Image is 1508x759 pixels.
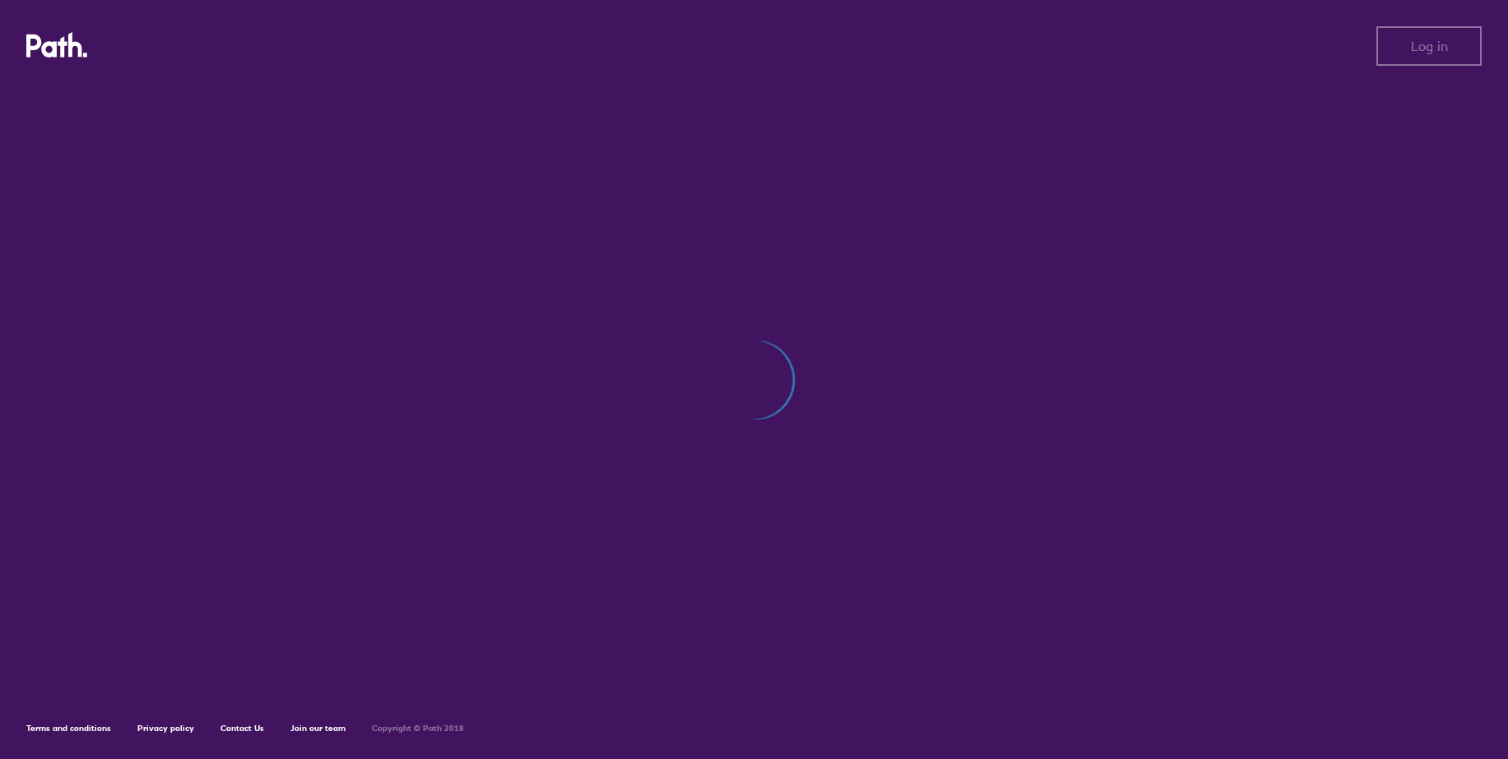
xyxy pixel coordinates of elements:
[220,723,264,734] a: Contact Us
[1411,39,1448,53] span: Log in
[372,724,464,734] h6: Copyright © Path 2018
[290,723,346,734] a: Join our team
[26,723,111,734] a: Terms and conditions
[137,723,194,734] a: Privacy policy
[1376,26,1482,66] button: Log in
